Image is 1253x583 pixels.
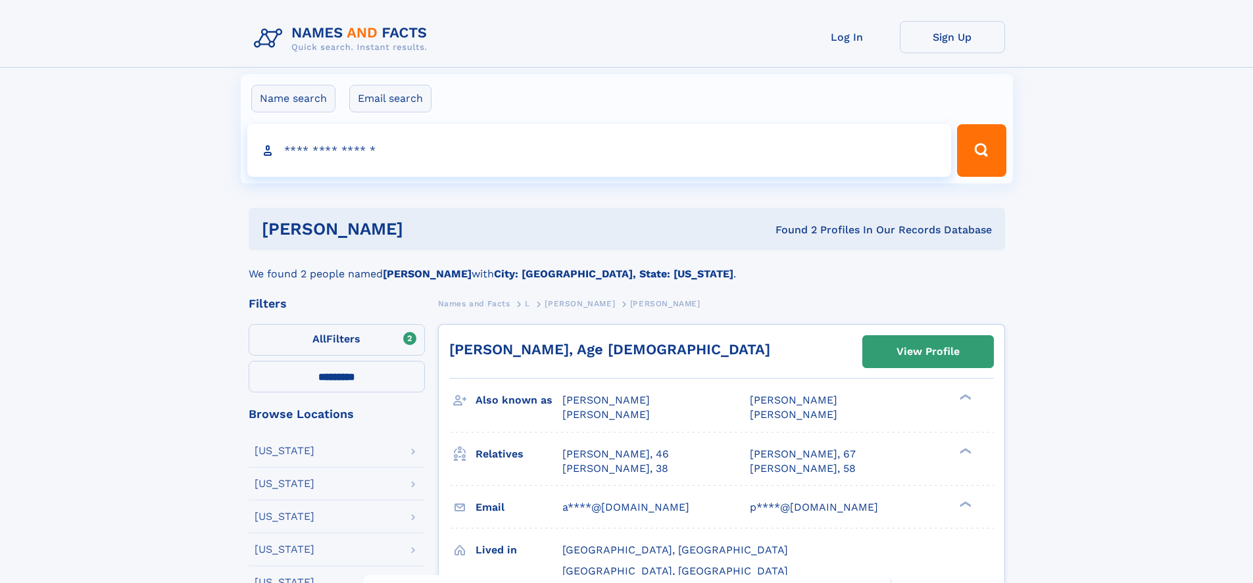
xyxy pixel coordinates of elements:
[897,337,960,367] div: View Profile
[750,394,837,406] span: [PERSON_NAME]
[750,408,837,421] span: [PERSON_NAME]
[476,496,562,519] h3: Email
[750,447,856,461] a: [PERSON_NAME], 67
[255,446,314,456] div: [US_STATE]
[476,443,562,465] h3: Relatives
[494,268,733,280] b: City: [GEOGRAPHIC_DATA], State: [US_STATE]
[956,393,972,402] div: ❯
[562,461,668,476] a: [PERSON_NAME], 38
[255,544,314,555] div: [US_STATE]
[562,447,669,461] a: [PERSON_NAME], 46
[630,299,700,308] span: [PERSON_NAME]
[525,295,530,312] a: L
[251,85,335,112] label: Name search
[255,478,314,489] div: [US_STATE]
[750,461,856,476] a: [PERSON_NAME], 58
[863,336,993,367] a: View Profile
[383,268,472,280] b: [PERSON_NAME]
[589,223,992,237] div: Found 2 Profiles In Our Records Database
[545,299,615,308] span: [PERSON_NAME]
[349,85,431,112] label: Email search
[255,511,314,522] div: [US_STATE]
[957,124,1006,177] button: Search Button
[438,295,510,312] a: Names and Facts
[476,539,562,561] h3: Lived in
[262,221,589,237] h1: [PERSON_NAME]
[449,341,770,358] a: [PERSON_NAME], Age [DEMOGRAPHIC_DATA]
[956,446,972,455] div: ❯
[525,299,530,308] span: L
[562,408,650,421] span: [PERSON_NAME]
[562,394,650,406] span: [PERSON_NAME]
[956,500,972,508] div: ❯
[900,21,1005,53] a: Sign Up
[249,408,425,420] div: Browse Locations
[249,250,1005,282] div: We found 2 people named with .
[249,324,425,356] label: Filters
[562,565,788,577] span: [GEOGRAPHIC_DATA], [GEOGRAPHIC_DATA]
[476,389,562,411] h3: Also known as
[247,124,952,177] input: search input
[545,295,615,312] a: [PERSON_NAME]
[562,544,788,556] span: [GEOGRAPHIC_DATA], [GEOGRAPHIC_DATA]
[249,21,438,57] img: Logo Names and Facts
[795,21,900,53] a: Log In
[249,298,425,310] div: Filters
[312,333,326,345] span: All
